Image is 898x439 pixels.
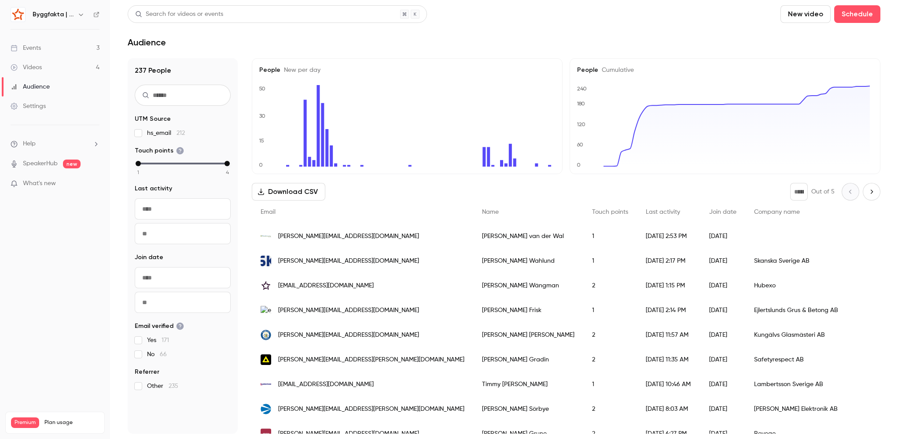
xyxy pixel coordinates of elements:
h5: People [259,66,555,74]
div: [DATE] 11:57 AM [637,323,700,347]
div: [DATE] 10:46 AM [637,372,700,397]
div: [DATE] [700,397,745,421]
span: [PERSON_NAME][EMAIL_ADDRESS][DOMAIN_NAME] [278,232,419,241]
span: [PERSON_NAME][EMAIL_ADDRESS][PERSON_NAME][DOMAIN_NAME] [278,355,464,365]
div: Lambertsson Sverige AB [745,372,878,397]
div: 1 [583,224,637,249]
span: Touch points [592,209,628,215]
div: [DATE] [700,224,745,249]
span: new [63,160,81,168]
button: Next page [863,183,880,201]
button: Schedule [834,5,880,23]
div: max [224,161,230,166]
div: Audience [11,82,50,91]
div: [DATE] [700,347,745,372]
text: 60 [577,141,583,148]
img: safetyrespect.se [261,354,271,365]
text: 180 [577,100,585,107]
div: [DATE] [700,372,745,397]
div: [PERSON_NAME] Sörbye [473,397,583,421]
span: [PERSON_NAME][EMAIL_ADDRESS][DOMAIN_NAME] [278,257,419,266]
div: [PERSON_NAME] Wahlund [473,249,583,273]
div: 2 [583,347,637,372]
span: Last activity [646,209,680,215]
div: min [136,161,141,166]
text: 15 [259,138,264,144]
div: Search for videos or events [135,10,223,19]
div: [PERSON_NAME] Gradin [473,347,583,372]
div: 1 [583,298,637,323]
div: Settings [11,102,46,111]
div: [DATE] 1:15 PM [637,273,700,298]
span: Yes [147,336,169,345]
span: 66 [160,351,167,357]
button: Download CSV [252,183,325,201]
div: 1 [583,249,637,273]
span: Premium [11,417,39,428]
iframe: Noticeable Trigger [89,180,99,188]
span: Plan usage [44,419,99,426]
div: [PERSON_NAME] Wängman [473,273,583,298]
a: SpeakerHub [23,159,58,168]
span: Touch points [135,146,184,155]
span: Referrer [135,368,159,376]
div: 1 [583,372,637,397]
div: Videos [11,63,42,72]
span: [EMAIL_ADDRESS][DOMAIN_NAME] [278,380,374,389]
span: 1 [137,168,139,176]
div: 2 [583,323,637,347]
span: Last activity [135,184,172,193]
span: [PERSON_NAME][EMAIL_ADDRESS][DOMAIN_NAME] [278,331,419,340]
h5: People [577,66,873,74]
div: 2 [583,273,637,298]
text: 0 [259,162,263,168]
img: lambertsson.com [261,379,271,390]
span: hs_email [147,129,185,138]
span: [PERSON_NAME][EMAIL_ADDRESS][PERSON_NAME][DOMAIN_NAME] [278,405,464,414]
li: help-dropdown-opener [11,139,99,149]
span: Company name [754,209,800,215]
div: [DATE] 2:14 PM [637,298,700,323]
span: Email [261,209,276,215]
h1: 237 People [135,65,231,76]
span: Cumulative [598,67,634,73]
img: kungalvsglas.se [261,330,271,340]
span: Email verified [135,322,184,331]
span: 235 [169,383,178,389]
span: Join date [135,253,163,262]
p: Out of 5 [811,187,835,196]
text: 50 [259,86,265,92]
text: 0 [577,162,581,168]
div: Safetyrespect AB [745,347,878,372]
div: [DATE] [700,273,745,298]
img: bevego.se [261,428,271,439]
img: beving.se [261,404,271,414]
div: 2 [583,397,637,421]
span: 212 [177,130,185,136]
div: [DATE] [700,249,745,273]
div: Timmy [PERSON_NAME] [473,372,583,397]
h1: Audience [128,37,166,48]
span: Help [23,139,36,149]
div: [DATE] [700,298,745,323]
div: [DATE] 2:17 PM [637,249,700,273]
span: Name [482,209,499,215]
span: [EMAIL_ADDRESS][DOMAIN_NAME] [278,281,374,290]
img: hubexo.com [261,280,271,291]
div: Ejlertslunds Grus & Betong AB [745,298,878,323]
div: Hubexo [745,273,878,298]
div: [DATE] 8:03 AM [637,397,700,421]
span: Other [147,382,178,391]
img: plantinavia.com [261,235,271,237]
span: [PERSON_NAME][EMAIL_ADDRESS][DOMAIN_NAME] [278,306,419,315]
text: 30 [259,113,265,119]
img: skanska.se [261,256,271,266]
span: What's new [23,179,56,188]
img: ejlertslund.se [261,306,271,315]
div: [DATE] 2:53 PM [637,224,700,249]
div: [PERSON_NAME] [PERSON_NAME] [473,323,583,347]
h6: Byggfakta | Powered by Hubexo [33,10,74,19]
div: [PERSON_NAME] Elektronik AB [745,397,878,421]
div: [PERSON_NAME] van der Wal [473,224,583,249]
img: Byggfakta | Powered by Hubexo [11,7,25,22]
